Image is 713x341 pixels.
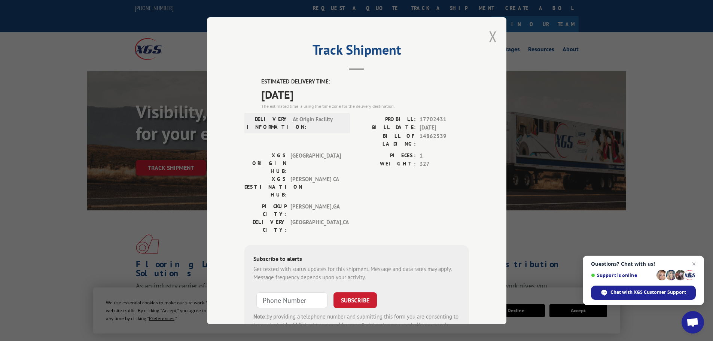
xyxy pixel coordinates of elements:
span: Support is online [591,273,654,278]
span: [GEOGRAPHIC_DATA] , CA [290,218,341,234]
span: Chat with XGS Customer Support [610,289,686,296]
span: [PERSON_NAME] , GA [290,202,341,218]
div: Get texted with status updates for this shipment. Message and data rates may apply. Message frequ... [253,265,460,281]
span: Close chat [689,259,698,268]
span: 14862539 [420,132,469,147]
strong: Note: [253,313,266,320]
span: [DATE] [261,86,469,103]
label: PICKUP CITY: [244,202,287,218]
span: [DATE] [420,124,469,132]
span: 1 [420,151,469,160]
label: PROBILL: [357,115,416,124]
span: Questions? Chat with us! [591,261,696,267]
div: Open chat [682,311,704,334]
label: DELIVERY INFORMATION: [247,115,289,131]
label: BILL DATE: [357,124,416,132]
span: [GEOGRAPHIC_DATA] [290,151,341,175]
button: SUBSCRIBE [333,292,377,308]
label: PIECES: [357,151,416,160]
div: by providing a telephone number and submitting this form you are consenting to be contacted by SM... [253,312,460,338]
button: Close modal [489,27,497,46]
span: 327 [420,160,469,168]
label: WEIGHT: [357,160,416,168]
span: At Origin Facility [293,115,343,131]
label: XGS ORIGIN HUB: [244,151,287,175]
input: Phone Number [256,292,327,308]
label: XGS DESTINATION HUB: [244,175,287,198]
div: Chat with XGS Customer Support [591,286,696,300]
span: [PERSON_NAME] CA [290,175,341,198]
label: ESTIMATED DELIVERY TIME: [261,77,469,86]
span: 17702431 [420,115,469,124]
div: The estimated time is using the time zone for the delivery destination. [261,103,469,109]
label: BILL OF LADING: [357,132,416,147]
div: Subscribe to alerts [253,254,460,265]
h2: Track Shipment [244,45,469,59]
label: DELIVERY CITY: [244,218,287,234]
